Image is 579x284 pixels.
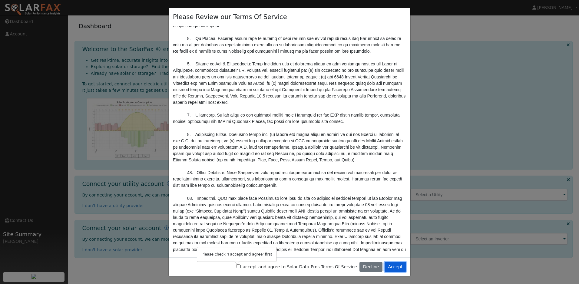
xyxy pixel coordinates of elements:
[385,262,406,272] button: Accept
[359,262,382,272] button: Decline
[236,264,357,270] label: I accept and agree to Solar Data Pros Terms Of Service
[173,12,287,22] h4: Please Review our Terms Of Service
[236,264,240,268] input: I accept and agree to Solar Data Pros Terms Of Service
[197,247,276,262] div: Please check 'I accept and agree' first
